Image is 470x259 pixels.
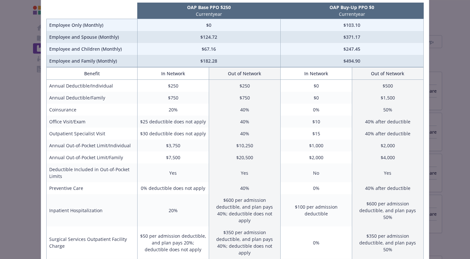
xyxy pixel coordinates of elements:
[47,43,138,55] td: Employee and Children (Monthly)
[47,151,138,163] td: Annual Out-of-Pocket Limit/Family
[352,80,423,92] td: $500
[139,4,279,11] p: OAP Base PPO $250
[352,151,423,163] td: $4,000
[209,104,280,116] td: 40%
[352,92,423,104] td: $1,500
[137,194,209,226] td: 20%
[352,163,423,182] td: Yes
[280,128,352,140] td: $15
[47,92,138,104] td: Annual Deductible/Family
[209,151,280,163] td: $20,500
[47,55,138,67] td: Employee and Family (Monthly)
[280,43,423,55] td: $247.45
[352,128,423,140] td: 40% after deductible
[137,163,209,182] td: Yes
[209,80,280,92] td: $250
[47,163,138,182] td: Deductible Included in Out-of-Pocket Limits
[280,226,352,259] td: 0%
[280,67,352,80] th: In Network
[137,92,209,104] td: $750
[137,151,209,163] td: $7,500
[352,116,423,128] td: 40% after deductible
[352,182,423,194] td: 40% after deductible
[209,92,280,104] td: $750
[137,55,280,67] td: $182.28
[137,226,209,259] td: $50 per admission deductible, and plan pays 20%; deductible does not apply
[280,92,352,104] td: $0
[47,80,138,92] td: Annual Deductible/Individual
[352,67,423,80] th: Out of Network
[47,128,138,140] td: Outpatient Specialist Visit
[137,43,280,55] td: $67.16
[47,31,138,43] td: Employee and Spouse (Monthly)
[47,182,138,194] td: Preventive Care
[47,116,138,128] td: Office Visit/Exam
[47,3,138,19] th: intentionally left blank
[137,67,209,80] th: In Network
[47,104,138,116] td: Coinsurance
[47,226,138,259] td: Surgical Services Outpatient Facility Charge
[137,128,209,140] td: $30 deductible does not apply
[280,104,352,116] td: 0%
[282,4,422,11] p: OAP Buy-Up PPO $0
[352,104,423,116] td: 50%
[209,116,280,128] td: 40%
[280,80,352,92] td: $0
[209,67,280,80] th: Out of Network
[352,194,423,226] td: $600 per admission deductible, and plan pays 50%
[137,140,209,151] td: $3,750
[137,116,209,128] td: $25 deductible does not apply
[209,128,280,140] td: 40%
[209,163,280,182] td: Yes
[280,151,352,163] td: $2,000
[280,140,352,151] td: $1,000
[47,67,138,80] th: Benefit
[280,163,352,182] td: No
[280,19,423,31] td: $103.10
[352,226,423,259] td: $350 per admission deductible, and plan pays 50%
[139,11,279,17] p: Current year
[137,104,209,116] td: 20%
[47,140,138,151] td: Annual Out-of-Pocket Limit/Individual
[282,11,422,17] p: Current year
[209,182,280,194] td: 40%
[137,19,280,31] td: $0
[209,226,280,259] td: $350 per admission deductible, and plan pays 40%; deductible does not apply
[47,19,138,31] td: Employee Only (Monthly)
[280,116,352,128] td: $10
[280,194,352,226] td: $100 per admission deductible
[280,182,352,194] td: 0%
[137,182,209,194] td: 0% deductible does not apply
[352,140,423,151] td: $2,000
[137,31,280,43] td: $124.72
[280,31,423,43] td: $371.17
[209,140,280,151] td: $10,250
[280,55,423,67] td: $494.90
[47,194,138,226] td: Inpatient Hospitalization
[209,194,280,226] td: $600 per admission deductible, and plan pays 40%; deductible does not apply
[137,80,209,92] td: $250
